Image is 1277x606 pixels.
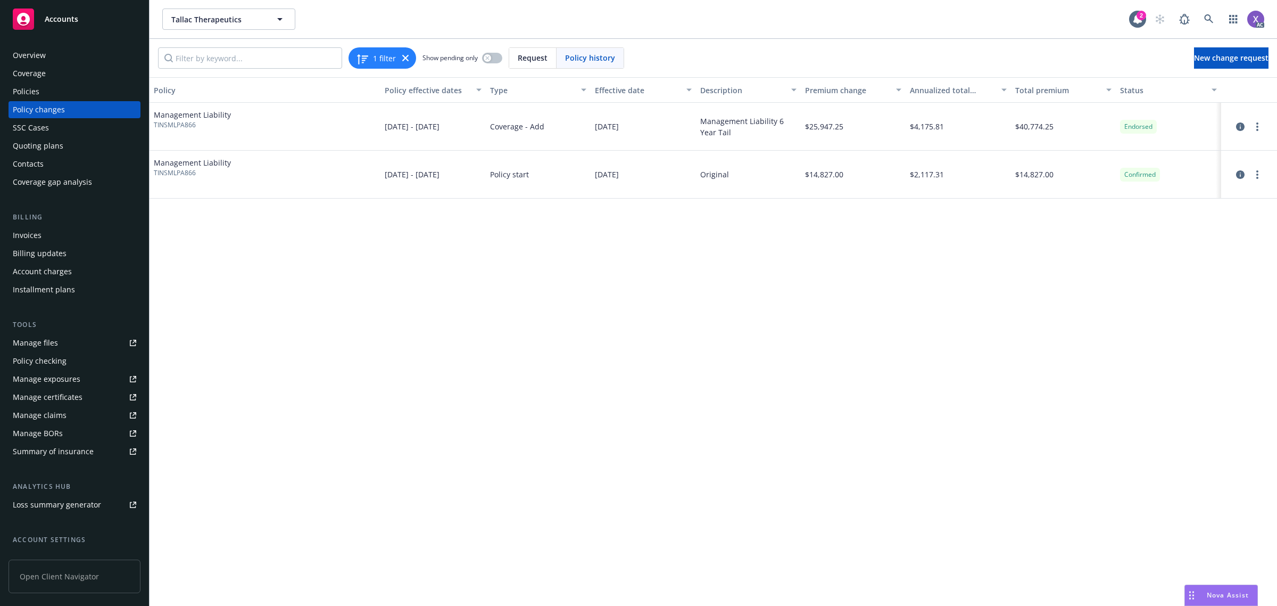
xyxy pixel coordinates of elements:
[13,371,80,388] div: Manage exposures
[9,263,140,280] a: Account charges
[9,245,140,262] a: Billing updates
[13,137,63,154] div: Quoting plans
[1247,11,1264,28] img: photo
[154,168,231,178] span: TINSMLPA866
[13,245,67,262] div: Billing updates
[9,550,140,567] a: Service team
[1116,77,1221,103] button: Status
[1015,169,1054,180] span: $14,827.00
[1184,585,1258,606] button: Nova Assist
[9,496,140,513] a: Loss summary generator
[9,137,140,154] a: Quoting plans
[13,47,46,64] div: Overview
[700,85,785,96] div: Description
[154,85,376,96] div: Policy
[9,101,140,118] a: Policy changes
[13,83,39,100] div: Policies
[158,47,342,69] input: Filter by keyword...
[1137,11,1146,20] div: 2
[9,320,140,330] div: Tools
[385,121,440,132] span: [DATE] - [DATE]
[9,535,140,545] div: Account settings
[13,227,42,244] div: Invoices
[154,157,231,168] span: Management Liability
[13,443,94,460] div: Summary of insurance
[1124,122,1152,132] span: Endorsed
[1234,120,1247,133] a: circleInformation
[1251,120,1264,133] a: more
[9,443,140,460] a: Summary of insurance
[1223,9,1244,30] a: Switch app
[490,169,529,180] span: Policy start
[910,169,944,180] span: $2,117.31
[1120,85,1205,96] div: Status
[9,119,140,136] a: SSC Cases
[486,77,591,103] button: Type
[385,169,440,180] span: [DATE] - [DATE]
[9,83,140,100] a: Policies
[9,174,140,191] a: Coverage gap analysis
[154,109,231,120] span: Management Liability
[9,353,140,370] a: Policy checking
[422,53,478,62] span: Show pending only
[171,14,263,25] span: Tallac Therapeutics
[385,85,469,96] div: Policy effective dates
[13,496,101,513] div: Loss summary generator
[9,212,140,223] div: Billing
[13,334,58,351] div: Manage files
[1015,85,1100,96] div: Total premium
[9,281,140,298] a: Installment plans
[805,85,890,96] div: Premium change
[1015,121,1054,132] span: $40,774.25
[373,53,396,64] span: 1 filter
[45,15,78,23] span: Accounts
[1011,77,1116,103] button: Total premium
[9,425,140,442] a: Manage BORs
[801,77,906,103] button: Premium change
[1194,47,1268,69] a: New change request
[1207,591,1249,600] span: Nova Assist
[565,52,615,63] span: Policy history
[910,85,994,96] div: Annualized total premium change
[9,371,140,388] a: Manage exposures
[518,52,548,63] span: Request
[150,77,380,103] button: Policy
[13,174,92,191] div: Coverage gap analysis
[9,155,140,173] a: Contacts
[1124,170,1156,179] span: Confirmed
[9,334,140,351] a: Manage files
[9,65,140,82] a: Coverage
[13,407,67,424] div: Manage claims
[9,389,140,406] a: Manage certificates
[1198,9,1220,30] a: Search
[13,119,49,136] div: SSC Cases
[1251,168,1264,181] a: more
[9,407,140,424] a: Manage claims
[13,425,63,442] div: Manage BORs
[154,120,231,130] span: TINSMLPA866
[490,121,544,132] span: Coverage - Add
[1234,168,1247,181] a: circleInformation
[9,560,140,593] span: Open Client Navigator
[13,263,72,280] div: Account charges
[595,169,619,180] span: [DATE]
[591,77,695,103] button: Effective date
[13,550,59,567] div: Service team
[9,481,140,492] div: Analytics hub
[700,116,797,138] div: Management Liability 6 Year Tail
[595,85,679,96] div: Effective date
[13,65,46,82] div: Coverage
[380,77,485,103] button: Policy effective dates
[9,227,140,244] a: Invoices
[13,101,65,118] div: Policy changes
[906,77,1010,103] button: Annualized total premium change
[910,121,944,132] span: $4,175.81
[1149,9,1171,30] a: Start snowing
[13,353,67,370] div: Policy checking
[1194,53,1268,63] span: New change request
[490,85,575,96] div: Type
[696,77,801,103] button: Description
[13,155,44,173] div: Contacts
[700,169,729,180] div: Original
